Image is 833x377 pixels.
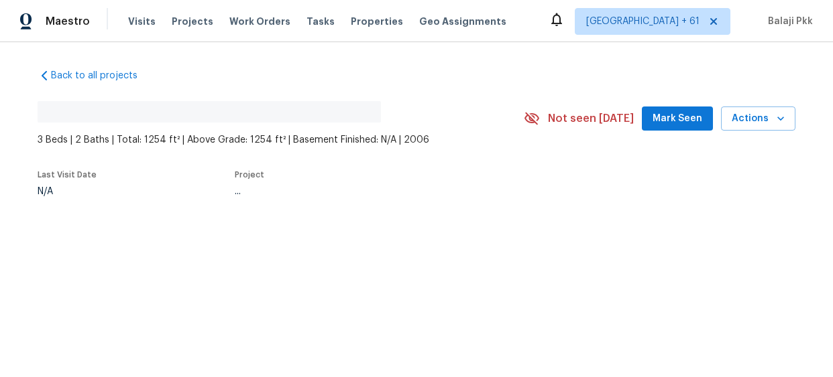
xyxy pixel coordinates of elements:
span: Actions [732,110,785,127]
div: ... [235,187,492,196]
span: Properties [351,15,403,28]
button: Mark Seen [642,106,713,131]
span: Tasks [307,17,335,26]
span: Balaji Pkk [763,15,813,28]
span: Last Visit Date [38,171,97,179]
span: Work Orders [229,15,290,28]
span: Projects [172,15,213,28]
div: N/A [38,187,97,196]
span: Geo Assignments [419,15,506,28]
button: Actions [721,106,795,131]
span: Project [235,171,264,179]
span: [GEOGRAPHIC_DATA] + 61 [586,15,700,28]
span: Mark Seen [653,110,702,127]
span: Maestro [46,15,90,28]
a: Back to all projects [38,69,166,82]
span: 3 Beds | 2 Baths | Total: 1254 ft² | Above Grade: 1254 ft² | Basement Finished: N/A | 2006 [38,133,524,147]
span: Not seen [DATE] [548,112,634,125]
span: Visits [128,15,156,28]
